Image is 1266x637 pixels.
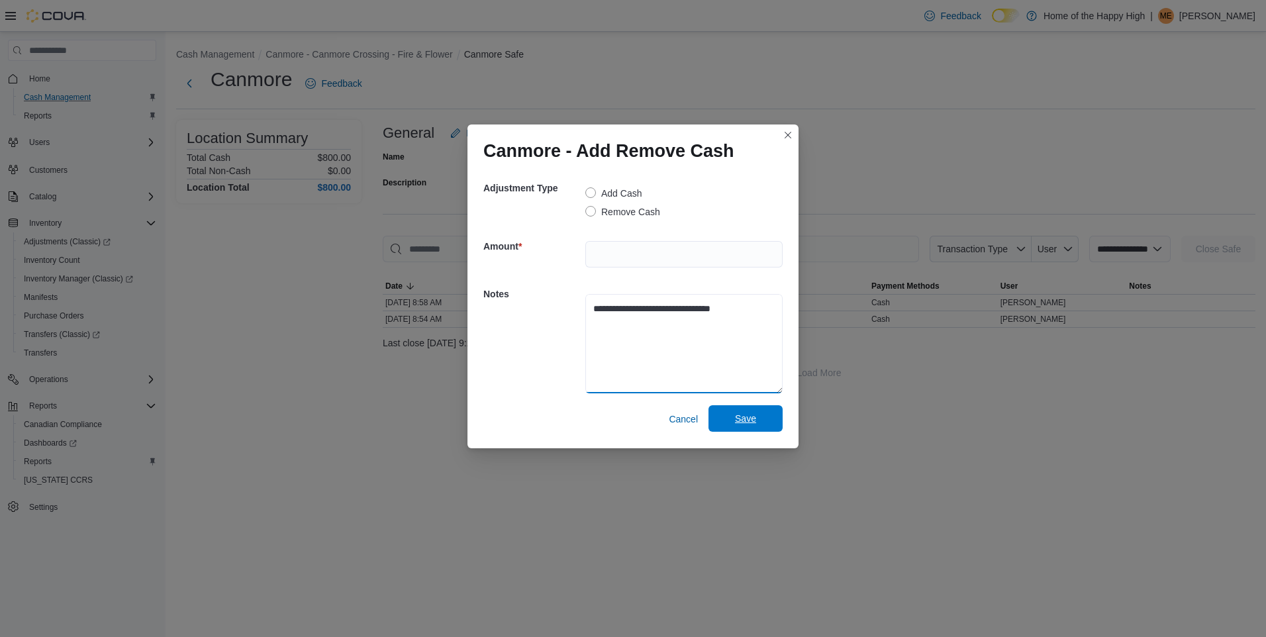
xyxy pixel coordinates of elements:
[663,406,703,432] button: Cancel
[585,204,660,220] label: Remove Cash
[483,281,583,307] h5: Notes
[585,185,642,201] label: Add Cash
[735,412,756,425] span: Save
[708,405,783,432] button: Save
[483,175,583,201] h5: Adjustment Type
[483,233,583,260] h5: Amount
[483,140,734,162] h1: Canmore - Add Remove Cash
[669,413,698,426] span: Cancel
[780,127,796,143] button: Closes this modal window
